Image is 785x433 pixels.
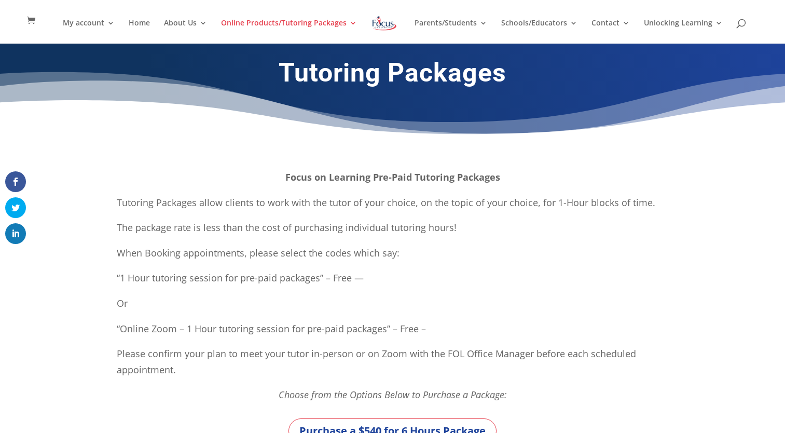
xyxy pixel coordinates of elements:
[221,19,357,44] a: Online Products/Tutoring Packages
[644,19,723,44] a: Unlocking Learning
[285,171,500,183] strong: Focus on Learning Pre-Paid Tutoring Packages
[117,195,669,220] p: Tutoring Packages allow clients to work with the tutor of your choice, on the topic of your choic...
[371,14,398,33] img: Focus on Learning
[63,19,115,44] a: My account
[501,19,577,44] a: Schools/Educators
[117,295,669,321] p: Or
[279,388,507,401] em: Choose from the Options Below to Purchase a Package:
[129,19,150,44] a: Home
[117,346,669,387] p: Please confirm your plan to meet your tutor in-person or on Zoom with the FOL Office Manager befo...
[113,57,673,93] h1: Tutoring Packages
[164,19,207,44] a: About Us
[117,270,669,295] p: “1 Hour tutoring session for pre-paid packages” – Free —
[591,19,630,44] a: Contact
[117,245,669,270] p: When Booking appointments, please select the codes which say:
[117,220,669,245] p: The package rate is less than the cost of purchasing individual tutoring hours!
[117,321,669,346] p: “Online Zoom – 1 Hour tutoring session for pre-paid packages” – Free –
[415,19,487,44] a: Parents/Students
